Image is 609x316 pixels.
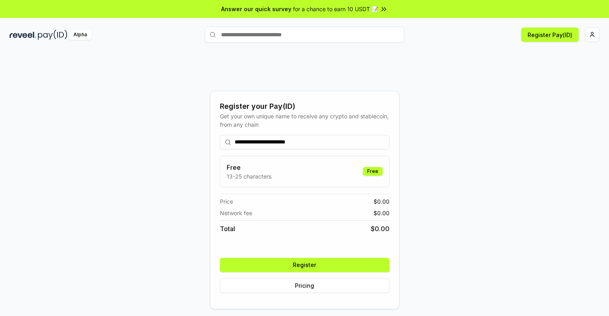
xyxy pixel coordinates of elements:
[38,30,67,40] img: pay_id
[220,258,390,272] button: Register
[220,279,390,293] button: Pricing
[374,197,390,206] span: $ 0.00
[220,101,390,112] div: Register your Pay(ID)
[363,167,383,176] div: Free
[220,209,252,217] span: Network fee
[220,224,235,234] span: Total
[227,172,271,181] p: 13-25 characters
[371,224,390,234] span: $ 0.00
[293,5,378,13] span: for a chance to earn 10 USDT 📝
[521,27,579,42] button: Register Pay(ID)
[227,163,271,172] h3: Free
[374,209,390,217] span: $ 0.00
[10,30,36,40] img: reveel_dark
[69,30,91,40] div: Alpha
[221,5,291,13] span: Answer our quick survey
[220,112,390,129] div: Get your own unique name to receive any crypto and stablecoin, from any chain
[220,197,233,206] span: Price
